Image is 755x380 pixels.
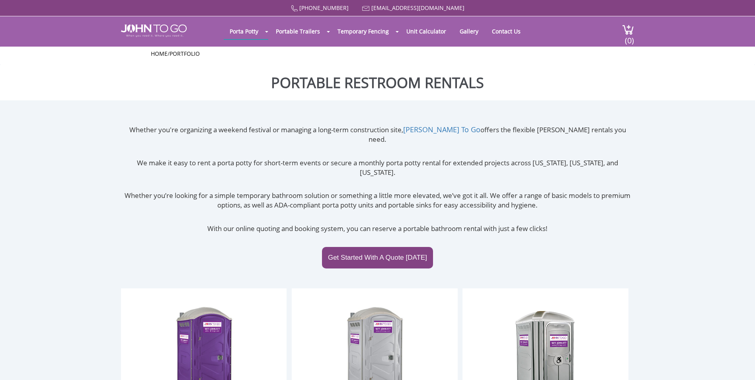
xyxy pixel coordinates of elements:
[270,24,326,39] a: Portable Trailers
[322,247,433,268] a: Get Started With A Quote [DATE]
[299,4,349,12] a: [PHONE_NUMBER]
[121,191,634,210] p: Whether you’re looking for a simple temporary bathroom solution or something a little more elevat...
[121,125,634,145] p: Whether you're organizing a weekend festival or managing a long-term construction site, offers th...
[454,24,484,39] a: Gallery
[151,50,605,58] ul: /
[622,24,634,35] img: cart a
[332,24,395,39] a: Temporary Fencing
[121,158,634,178] p: We make it easy to rent a porta potty for short-term events or secure a monthly porta potty renta...
[400,24,452,39] a: Unit Calculator
[121,24,187,37] img: JOHN to go
[170,50,200,57] a: Portfolio
[151,50,168,57] a: Home
[624,29,634,46] span: (0)
[403,125,480,134] a: [PERSON_NAME] To Go
[291,5,298,12] img: Call
[121,224,634,233] p: With our online quoting and booking system, you can reserve a portable bathroom rental with just ...
[486,24,527,39] a: Contact Us
[362,6,370,11] img: Mail
[371,4,464,12] a: [EMAIL_ADDRESS][DOMAIN_NAME]
[224,24,264,39] a: Porta Potty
